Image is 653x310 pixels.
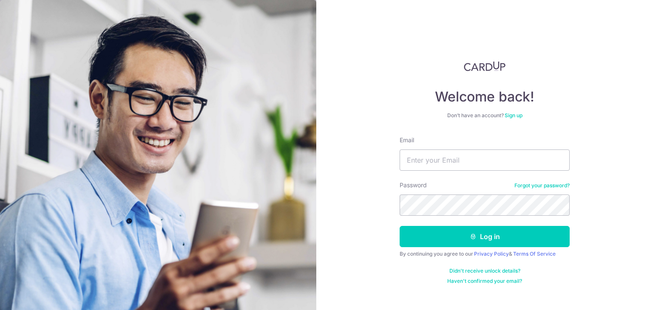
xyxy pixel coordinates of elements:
[400,181,427,189] label: Password
[400,149,570,171] input: Enter your Email
[449,268,520,274] a: Didn't receive unlock details?
[400,226,570,247] button: Log in
[400,88,570,105] h4: Welcome back!
[400,136,414,144] label: Email
[400,251,570,257] div: By continuing you agree to our &
[474,251,509,257] a: Privacy Policy
[514,182,570,189] a: Forgot your password?
[464,61,505,71] img: CardUp Logo
[400,112,570,119] div: Don’t have an account?
[513,251,556,257] a: Terms Of Service
[447,278,522,285] a: Haven't confirmed your email?
[505,112,522,118] a: Sign up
